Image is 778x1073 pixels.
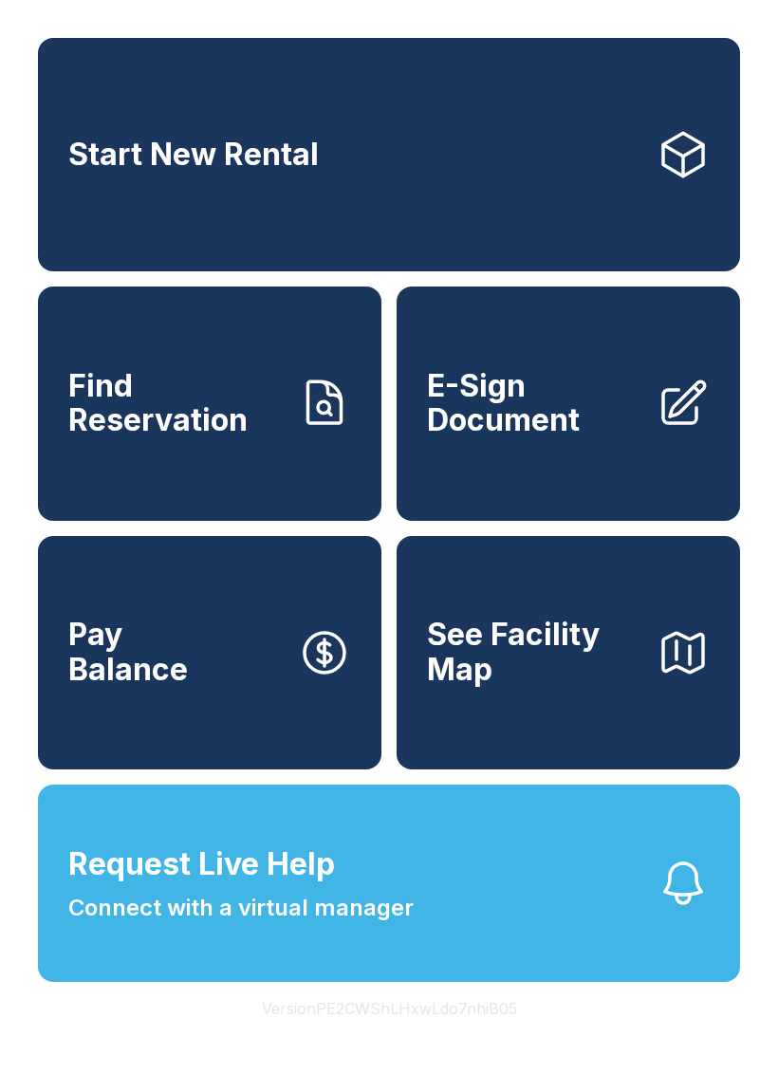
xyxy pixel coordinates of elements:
span: Request Live Help [68,842,335,887]
button: VersionPE2CWShLHxwLdo7nhiB05 [247,982,532,1035]
button: Request Live HelpConnect with a virtual manager [38,785,740,982]
span: See Facility Map [427,618,641,687]
button: See Facility Map [397,536,740,769]
span: Connect with a virtual manager [68,891,414,925]
span: Find Reservation [68,369,283,438]
span: Pay Balance [68,618,188,687]
span: E-Sign Document [427,369,641,438]
span: Start New Rental [68,138,319,173]
a: Find Reservation [38,287,381,520]
a: Start New Rental [38,38,740,271]
a: PayBalance [38,536,381,769]
a: E-Sign Document [397,287,740,520]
